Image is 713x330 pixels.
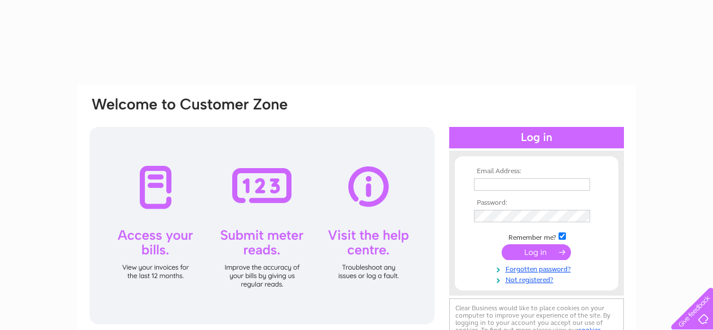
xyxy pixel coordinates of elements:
input: Submit [502,244,571,260]
th: Email Address: [471,168,602,175]
a: Not registered? [474,274,602,284]
td: Remember me? [471,231,602,242]
a: Forgotten password? [474,263,602,274]
th: Password: [471,199,602,207]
